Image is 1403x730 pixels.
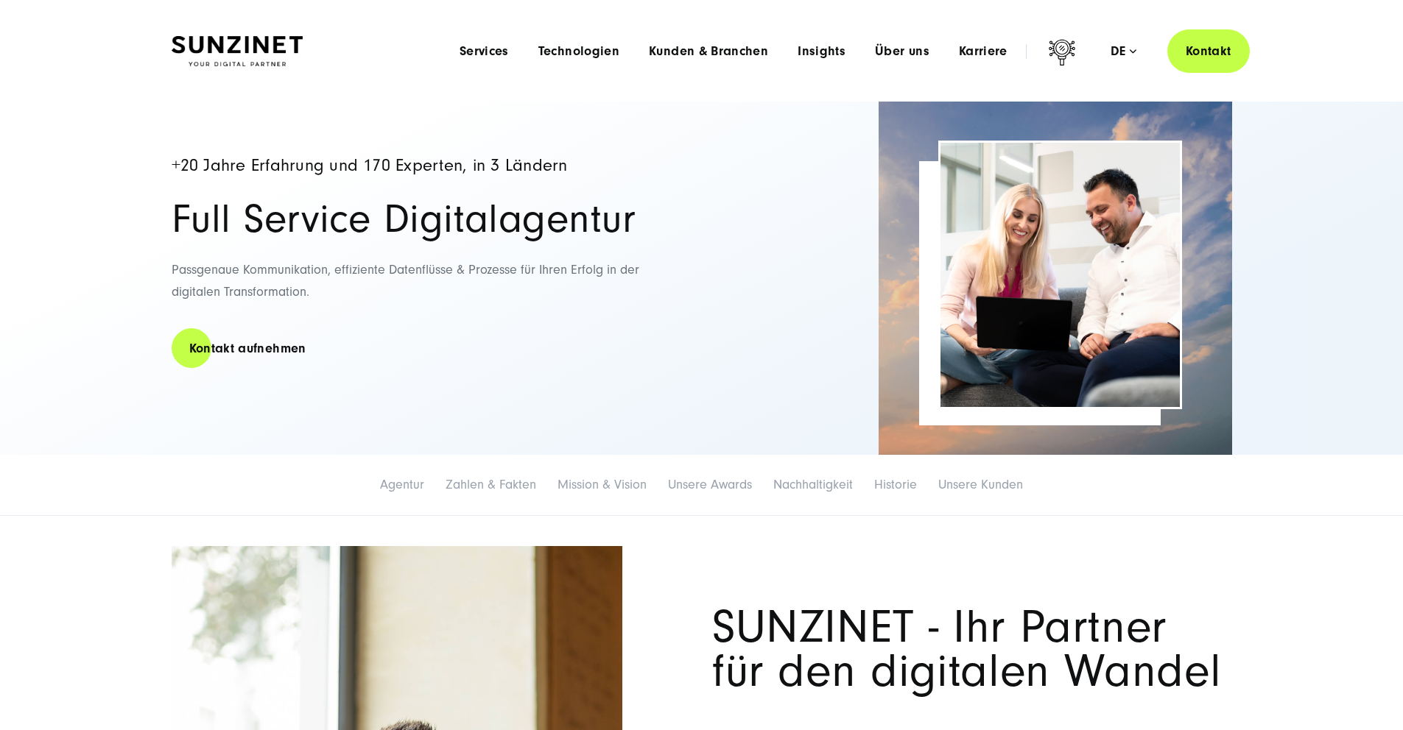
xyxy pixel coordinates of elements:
[938,477,1023,492] a: Unsere Kunden
[712,605,1232,695] h1: SUNZINET - Ihr Partner für den digitalen Wandel
[1111,44,1136,59] div: de
[172,36,303,67] img: SUNZINET Full Service Digital Agentur
[460,44,509,59] a: Services
[172,157,687,175] h4: +20 Jahre Erfahrung und 170 Experten, in 3 Ländern
[875,44,929,59] a: Über uns
[649,44,768,59] a: Kunden & Branchen
[798,44,845,59] a: Insights
[668,477,752,492] a: Unsere Awards
[940,143,1180,407] img: Service_Images_2025_39
[874,477,917,492] a: Historie
[558,477,647,492] a: Mission & Vision
[538,44,619,59] a: Technologien
[879,102,1232,455] img: Full-Service Digitalagentur SUNZINET - Business Applications Web & Cloud_2
[172,262,639,300] span: Passgenaue Kommunikation, effiziente Datenflüsse & Prozesse für Ihren Erfolg in der digitalen Tra...
[959,44,1008,59] a: Karriere
[172,199,687,240] h2: Full Service Digitalagentur
[172,327,324,369] a: Kontakt aufnehmen
[380,477,424,492] a: Agentur
[1167,29,1250,73] a: Kontakt
[446,477,536,492] a: Zahlen & Fakten
[773,477,853,492] a: Nachhaltigkeit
